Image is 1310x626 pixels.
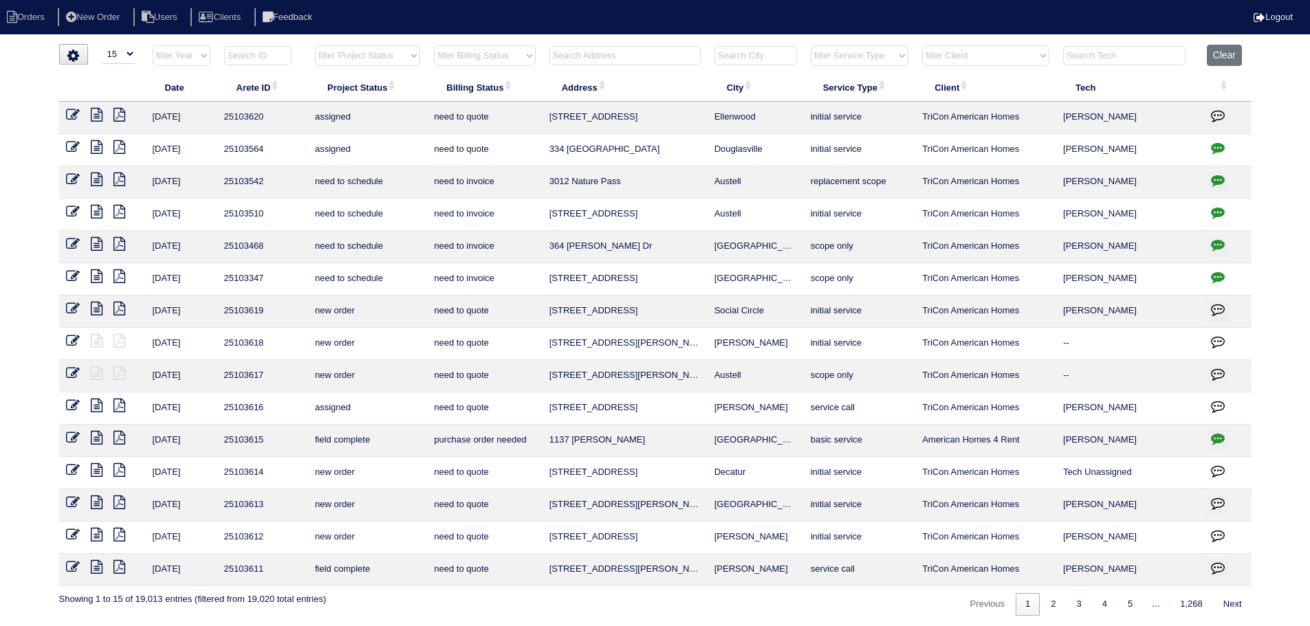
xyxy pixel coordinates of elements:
th: Date [146,73,217,102]
input: Search ID [224,46,292,65]
input: Search Address [549,46,701,65]
td: [GEOGRAPHIC_DATA] [708,425,804,457]
td: [DATE] [146,328,217,360]
td: 25103564 [217,134,308,166]
td: TriCon American Homes [915,295,1056,328]
td: 364 [PERSON_NAME] Dr [543,231,708,263]
td: [STREET_ADDRESS][PERSON_NAME] [543,328,708,360]
th: : activate to sort column ascending [1200,73,1252,102]
td: initial service [804,102,915,134]
td: TriCon American Homes [915,392,1056,425]
td: [PERSON_NAME] [1056,392,1200,425]
th: Project Status: activate to sort column ascending [308,73,427,102]
a: 4 [1093,593,1117,616]
td: need to schedule [308,263,427,295]
td: new order [308,489,427,522]
td: [STREET_ADDRESS] [543,263,708,295]
td: need to quote [427,457,542,489]
td: initial service [804,328,915,360]
td: [PERSON_NAME] [1056,489,1200,522]
td: need to invoice [427,231,542,263]
td: scope only [804,263,915,295]
td: [PERSON_NAME] [1056,199,1200,231]
td: TriCon American Homes [915,199,1056,231]
td: [PERSON_NAME] [1056,134,1200,166]
input: Search City [714,46,797,65]
td: TriCon American Homes [915,489,1056,522]
td: purchase order needed [427,425,542,457]
td: TriCon American Homes [915,263,1056,295]
td: need to quote [427,360,542,392]
td: initial service [804,489,915,522]
td: [PERSON_NAME] [708,328,804,360]
td: initial service [804,199,915,231]
td: [DATE] [146,134,217,166]
td: need to quote [427,392,542,425]
a: 3 [1067,593,1091,616]
td: [GEOGRAPHIC_DATA] [708,231,804,263]
td: TriCon American Homes [915,457,1056,489]
td: [DATE] [146,457,217,489]
td: [PERSON_NAME] [1056,231,1200,263]
td: 25103616 [217,392,308,425]
td: -- [1056,328,1200,360]
li: Clients [190,8,252,27]
td: 25103615 [217,425,308,457]
td: 25103542 [217,166,308,199]
a: 2 [1041,593,1065,616]
td: 25103468 [217,231,308,263]
td: American Homes 4 Rent [915,425,1056,457]
td: [PERSON_NAME] [1056,102,1200,134]
td: [PERSON_NAME] [1056,295,1200,328]
a: New Order [58,12,131,22]
td: 3012 Nature Pass [543,166,708,199]
td: 25103611 [217,554,308,586]
td: TriCon American Homes [915,166,1056,199]
td: need to schedule [308,231,427,263]
td: new order [308,360,427,392]
td: [PERSON_NAME] [1056,554,1200,586]
td: need to quote [427,295,542,328]
button: Clear [1207,45,1242,66]
a: Logout [1254,12,1293,22]
td: field complete [308,554,427,586]
td: new order [308,328,427,360]
td: Decatur [708,457,804,489]
td: initial service [804,295,915,328]
input: Search Tech [1063,46,1186,65]
a: Clients [190,12,252,22]
td: TriCon American Homes [915,328,1056,360]
td: [PERSON_NAME] [708,554,804,586]
td: 25103620 [217,102,308,134]
th: Tech [1056,73,1200,102]
td: TriCon American Homes [915,360,1056,392]
td: TriCon American Homes [915,522,1056,554]
td: [DATE] [146,199,217,231]
td: Social Circle [708,295,804,328]
th: Billing Status: activate to sort column ascending [427,73,542,102]
td: new order [308,522,427,554]
div: Showing 1 to 15 of 19,013 entries (filtered from 19,020 total entries) [59,586,327,605]
td: Austell [708,360,804,392]
td: [PERSON_NAME] [708,522,804,554]
th: City: activate to sort column ascending [708,73,804,102]
td: need to invoice [427,166,542,199]
td: 25103510 [217,199,308,231]
td: [STREET_ADDRESS] [543,392,708,425]
th: Arete ID: activate to sort column ascending [217,73,308,102]
td: [STREET_ADDRESS] [543,522,708,554]
td: 25103618 [217,328,308,360]
td: need to quote [427,134,542,166]
td: need to quote [427,522,542,554]
td: new order [308,457,427,489]
td: [PERSON_NAME] [1056,425,1200,457]
span: … [1142,599,1169,609]
td: [STREET_ADDRESS] [543,199,708,231]
td: initial service [804,457,915,489]
td: service call [804,392,915,425]
td: 25103614 [217,457,308,489]
td: need to schedule [308,166,427,199]
a: 1 [1016,593,1040,616]
td: [DATE] [146,263,217,295]
td: TriCon American Homes [915,554,1056,586]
